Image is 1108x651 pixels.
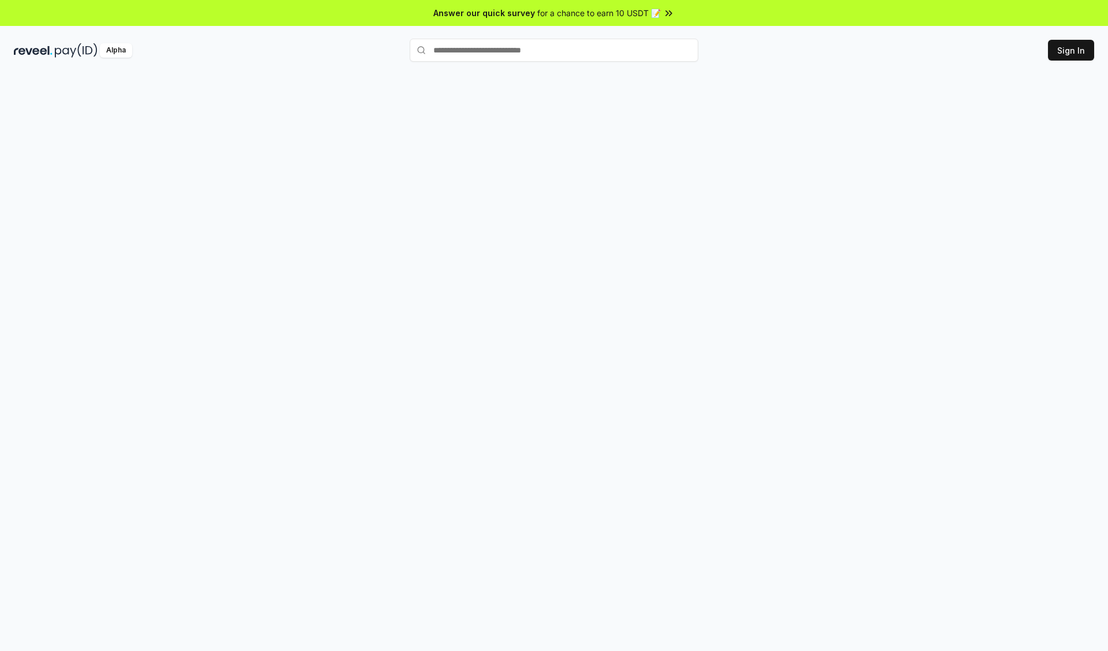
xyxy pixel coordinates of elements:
img: pay_id [55,43,98,58]
img: reveel_dark [14,43,53,58]
div: Alpha [100,43,132,58]
span: Answer our quick survey [433,7,535,19]
span: for a chance to earn 10 USDT 📝 [537,7,661,19]
button: Sign In [1048,40,1094,61]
